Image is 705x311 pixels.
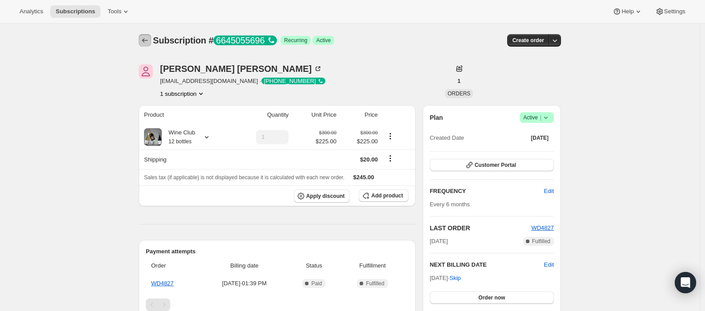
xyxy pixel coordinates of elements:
[232,105,291,125] th: Quantity
[371,192,403,199] span: Add product
[14,5,48,18] button: Analytics
[430,224,532,232] h2: LAST ORDER
[430,275,461,281] span: [DATE] ·
[139,64,153,79] span: John Hogan
[523,113,550,122] span: Active
[139,150,232,169] th: Shipping
[430,237,448,246] span: [DATE]
[366,280,384,287] span: Fulfilled
[153,35,277,45] span: Subscription #
[513,37,544,44] span: Create order
[146,256,200,276] th: Order
[162,128,195,146] div: Wine Club
[359,189,408,202] button: Add product
[430,113,443,122] h2: Plan
[540,114,541,121] span: |
[452,75,466,87] button: 1
[261,78,325,84] div: [PHONE_NUMBER]
[316,137,336,146] span: $225.00
[650,5,691,18] button: Settings
[531,224,554,231] a: WD4827
[457,78,461,85] span: 1
[532,238,550,245] span: Fulfilled
[203,279,286,288] span: [DATE] · 01:39 PM
[531,134,549,142] span: [DATE]
[361,130,378,135] small: $300.00
[430,187,544,196] h2: FREQUENCY
[160,64,322,73] div: [PERSON_NAME] [PERSON_NAME]
[448,91,470,97] span: ORDERS
[160,89,205,98] button: Product actions
[531,224,554,232] button: WD4827
[146,247,409,256] h2: Payment attempts
[146,299,409,311] nav: Pagination
[203,261,286,270] span: Billing date
[539,184,559,198] button: Edit
[430,201,470,208] span: Every 6 months
[430,134,464,142] span: Created Date
[56,8,95,15] span: Subscriptions
[339,105,381,125] th: Price
[50,5,100,18] button: Subscriptions
[353,174,374,181] span: $245.00
[430,260,544,269] h2: NEXT BILLING DATE
[311,280,322,287] span: Paid
[291,261,336,270] span: Status
[475,161,516,169] span: Customer Portal
[383,154,397,163] button: Shipping actions
[168,138,192,145] small: 12 bottles
[383,131,397,141] button: Product actions
[607,5,648,18] button: Help
[151,280,174,287] a: WD4827
[284,37,307,44] span: Recurring
[139,34,151,47] button: Subscriptions
[675,272,696,293] div: Open Intercom Messenger
[294,189,350,203] button: Apply discount
[621,8,633,15] span: Help
[360,156,378,163] span: $20.00
[478,294,505,301] span: Order now
[430,291,554,304] button: Order now
[525,132,554,144] button: [DATE]
[319,130,336,135] small: $300.00
[544,260,554,269] button: Edit
[342,261,403,270] span: Fulfillment
[430,159,554,171] button: Customer Portal
[444,271,466,285] button: Skip
[342,137,378,146] span: $225.00
[449,274,461,283] span: Skip
[144,174,344,181] span: Sales tax (if applicable) is not displayed because it is calculated with each new order.
[544,187,554,196] span: Edit
[160,77,325,86] span: [EMAIL_ADDRESS][DOMAIN_NAME] ·
[20,8,43,15] span: Analytics
[507,34,549,47] button: Create order
[108,8,121,15] span: Tools
[316,37,331,44] span: Active
[144,128,162,146] img: product img
[139,105,232,125] th: Product
[213,35,277,45] div: 6645055696
[102,5,136,18] button: Tools
[291,105,339,125] th: Unit Price
[306,193,345,200] span: Apply discount
[664,8,685,15] span: Settings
